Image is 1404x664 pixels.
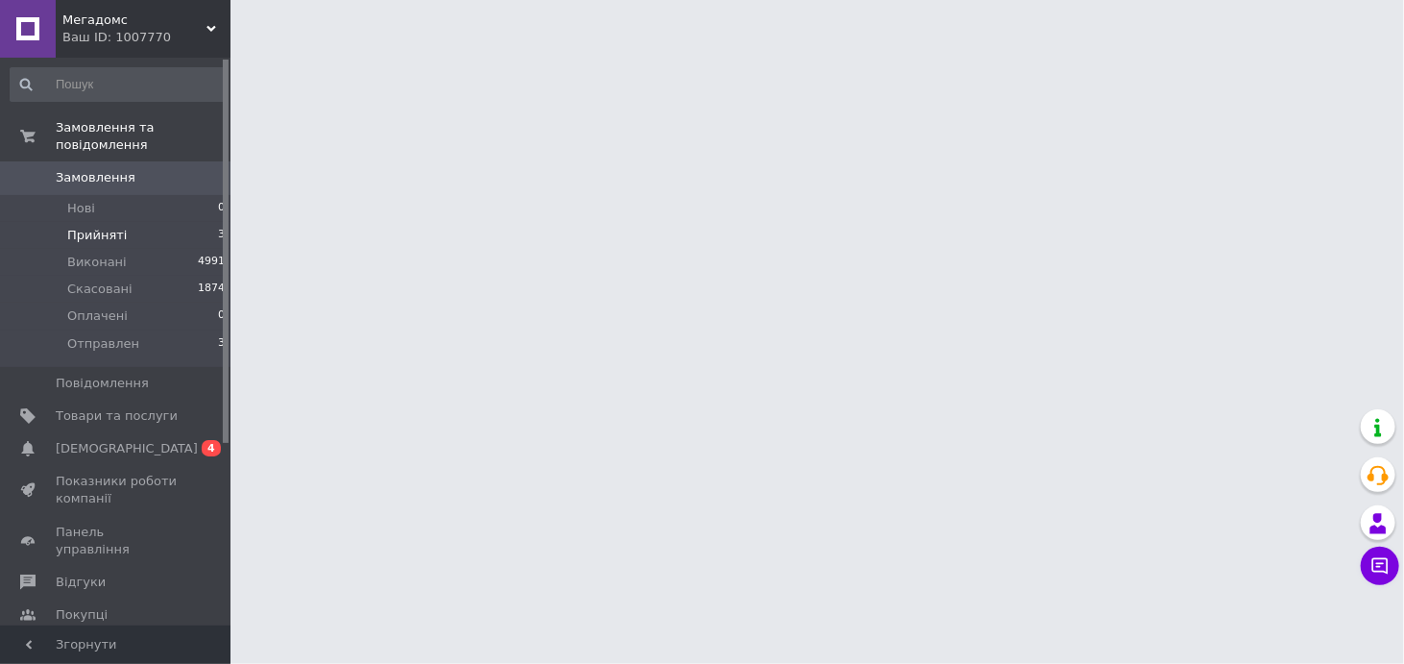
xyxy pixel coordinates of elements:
button: Чат з покупцем [1361,547,1399,585]
span: Нові [67,200,95,217]
span: Виконані [67,254,127,271]
div: Ваш ID: 1007770 [62,29,230,46]
span: Замовлення [56,169,135,186]
span: Замовлення та повідомлення [56,119,230,154]
span: Відгуки [56,574,106,591]
span: [DEMOGRAPHIC_DATA] [56,440,198,457]
span: 3 [218,227,225,244]
span: 0 [218,200,225,217]
span: Прийняті [67,227,127,244]
span: Отправлен [67,335,139,353]
span: Оплачені [67,307,128,325]
span: 1874 [198,281,225,298]
span: Скасовані [67,281,133,298]
span: 0 [218,307,225,325]
span: Покупці [56,606,108,624]
span: Панель управління [56,524,178,558]
span: 4991 [198,254,225,271]
span: 3 [218,335,225,353]
span: Товари та послуги [56,407,178,425]
input: Пошук [10,67,227,102]
span: 4 [202,440,221,456]
span: Мегадомс [62,12,206,29]
span: Повідомлення [56,375,149,392]
span: Показники роботи компанії [56,473,178,507]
